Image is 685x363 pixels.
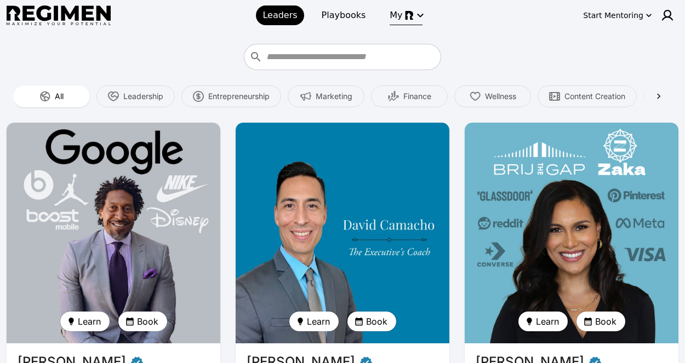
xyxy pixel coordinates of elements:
img: Leadership [108,91,119,102]
span: Leaders [262,9,297,22]
button: Leadership [96,85,175,107]
img: avatar of David Camacho [236,123,449,343]
span: Book [595,315,616,328]
span: Wellness [485,91,516,102]
button: Book [347,312,396,331]
span: Book [137,315,158,328]
button: Entrepreneurship [181,85,281,107]
span: Learn [536,315,559,328]
button: Learn [289,312,339,331]
img: avatar of Daryl Butler [7,123,220,343]
img: Regimen logo [7,5,111,26]
span: Finance [403,91,431,102]
span: Book [366,315,387,328]
img: avatar of Devika Brij [465,123,678,343]
div: Who do you want to learn from? [244,44,441,70]
button: Content Creation [538,85,637,107]
a: Leaders [256,5,304,25]
span: Marketing [316,91,352,102]
button: Learn [60,312,110,331]
a: Playbooks [315,5,373,25]
img: Entrepreneurship [193,91,204,102]
div: Start Mentoring [583,10,643,21]
span: All [55,91,64,102]
span: Learn [78,315,101,328]
button: All [13,85,90,107]
span: Leadership [123,91,163,102]
button: Marketing [288,85,364,107]
button: Start Mentoring [581,7,654,24]
img: user icon [661,9,674,22]
img: Marketing [300,91,311,102]
img: Wellness [470,91,481,102]
button: Book [118,312,167,331]
img: Content Creation [549,91,560,102]
button: Wellness [454,85,531,107]
span: Content Creation [564,91,625,102]
button: My [383,5,429,25]
button: Book [576,312,625,331]
button: Finance [371,85,448,107]
img: All [39,91,50,102]
img: Finance [388,91,399,102]
span: Playbooks [322,9,366,22]
span: My [390,9,402,22]
button: Learn [518,312,568,331]
span: Entrepreneurship [208,91,270,102]
span: Learn [307,315,330,328]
